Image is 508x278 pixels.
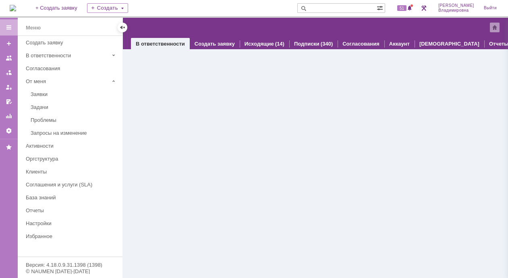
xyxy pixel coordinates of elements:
a: Активности [23,140,121,152]
a: Запросы на изменение [27,127,121,139]
a: Мои согласования [2,95,15,108]
a: Подписки [294,41,319,47]
div: База знаний [26,194,118,201]
div: Согласования [26,65,118,71]
div: Проблемы [31,117,118,123]
a: Заявки на командах [2,52,15,65]
div: Скрыть меню [118,23,127,32]
div: Оргструктура [26,156,118,162]
div: Запросы на изменение [31,130,118,136]
a: В ответственности [136,41,185,47]
div: Создать заявку [26,40,118,46]
a: Перейти в интерфейс администратора [419,3,429,13]
a: Отчеты [2,110,15,123]
div: (14) [275,41,284,47]
a: Согласования [23,62,121,75]
a: Клиенты [23,165,121,178]
div: Создать [87,3,128,13]
img: logo [10,5,16,11]
a: Проблемы [27,114,121,126]
a: Согласования [342,41,379,47]
div: Настройки [26,220,118,226]
div: (340) [321,41,333,47]
div: © NAUMEN [DATE]-[DATE] [26,269,114,274]
span: 51 [397,5,406,11]
a: Соглашения и услуги (SLA) [23,178,121,191]
a: База знаний [23,191,121,204]
a: Создать заявку [2,37,15,50]
a: Настройки [2,124,15,137]
span: [PERSON_NAME] [438,3,474,8]
a: Заявки [27,88,121,100]
div: Избранное [26,233,109,239]
div: Отчеты [26,207,118,213]
a: Оргструктура [23,153,121,165]
a: Создать заявку [195,41,235,47]
div: Сделать домашней страницей [490,23,500,32]
span: Владимировна [438,8,474,13]
a: Аккаунт [389,41,410,47]
a: Мои заявки [2,81,15,94]
a: Создать заявку [23,36,121,49]
div: Задачи [31,104,118,110]
div: Активности [26,143,118,149]
a: Перейти на домашнюю страницу [10,5,16,11]
a: Заявки в моей ответственности [2,66,15,79]
div: Версия: 4.18.0.9.31.1398 (1398) [26,262,114,268]
div: Клиенты [26,169,118,175]
div: В ответственности [26,52,109,59]
span: Расширенный поиск [377,4,385,11]
a: Настройки [23,217,121,230]
div: От меня [26,78,109,84]
div: Соглашения и услуги (SLA) [26,182,118,188]
a: [DEMOGRAPHIC_DATA] [419,41,479,47]
a: Задачи [27,101,121,113]
a: Отчеты [23,204,121,217]
a: Исходящие [245,41,274,47]
div: Заявки [31,91,118,97]
div: Меню [26,23,41,33]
